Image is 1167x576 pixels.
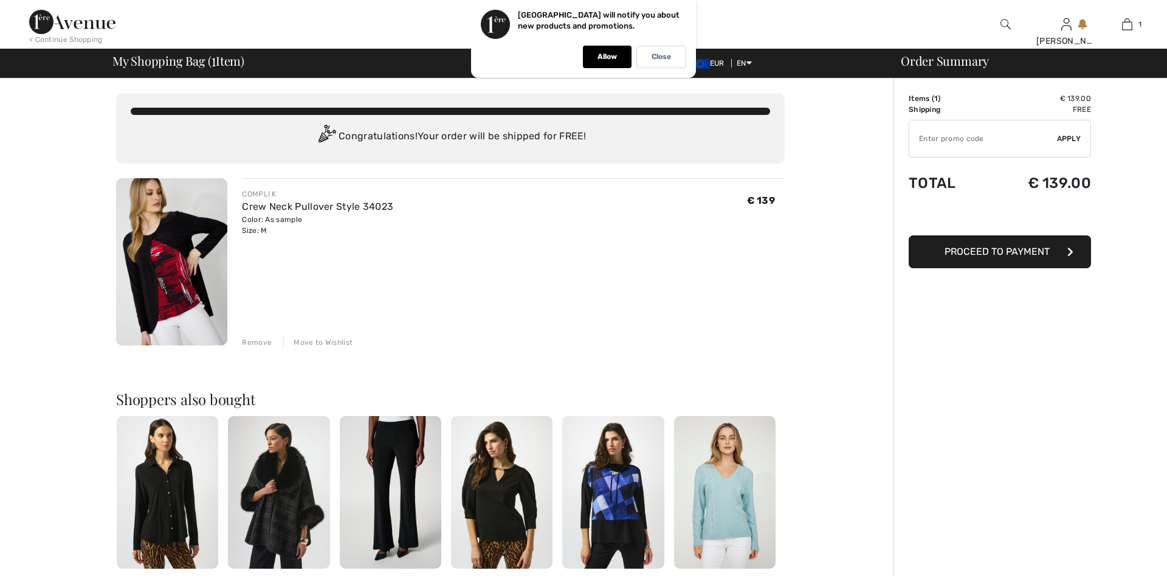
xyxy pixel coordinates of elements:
[1061,18,1072,30] a: Sign In
[737,59,752,68] span: EN
[1138,19,1141,30] span: 1
[909,204,1091,231] iframe: PayPal
[242,201,393,212] a: Crew Neck Pullover Style 34023
[652,52,671,61] p: Close
[597,52,617,61] p: Allow
[116,392,785,406] h2: Shoppers also bought
[945,246,1050,257] span: Proceed to Payment
[909,93,986,104] td: Items ( )
[1000,17,1011,32] img: search the website
[314,125,339,149] img: Congratulation2.svg
[1061,17,1072,32] img: My Info
[242,214,393,236] div: Color: As sample Size: M
[116,178,227,345] img: Crew Neck Pullover Style 34023
[986,104,1091,115] td: Free
[1097,17,1157,32] a: 1
[886,55,1160,67] div: Order Summary
[131,125,770,149] div: Congratulations! Your order will be shipped for FREE!
[451,416,553,569] img: Chic V-Neck Pullover Style 253048
[909,235,1091,268] button: Proceed to Payment
[340,416,441,569] img: High-Waisted Flare Trousers Style 163099
[562,416,664,569] img: Cowl Neck Plaid Pullover Style 253265
[1057,133,1081,144] span: Apply
[29,34,103,45] div: < Continue Shopping
[117,416,218,569] img: Classic Hip-Length Button Closure Style 253941
[228,416,329,569] img: Plaid Fur Collar Coat Style 254934
[112,55,244,67] span: My Shopping Bag ( Item)
[242,337,272,348] div: Remove
[674,416,776,569] img: V-Neck Embellished Pullover Style 75307
[29,10,115,34] img: 1ère Avenue
[518,10,680,30] p: [GEOGRAPHIC_DATA] will notify you about new products and promotions.
[747,195,776,206] span: € 139
[934,94,938,103] span: 1
[1122,17,1132,32] img: My Bag
[986,162,1091,204] td: € 139.00
[1036,35,1096,47] div: [PERSON_NAME]
[242,189,393,200] div: COMPLI K
[690,59,710,69] img: Euro
[690,59,729,68] span: EUR
[909,120,1057,157] input: Promo code
[212,52,216,68] span: 1
[909,104,986,115] td: Shipping
[986,93,1091,104] td: € 139.00
[909,162,986,204] td: Total
[283,337,353,348] div: Move to Wishlist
